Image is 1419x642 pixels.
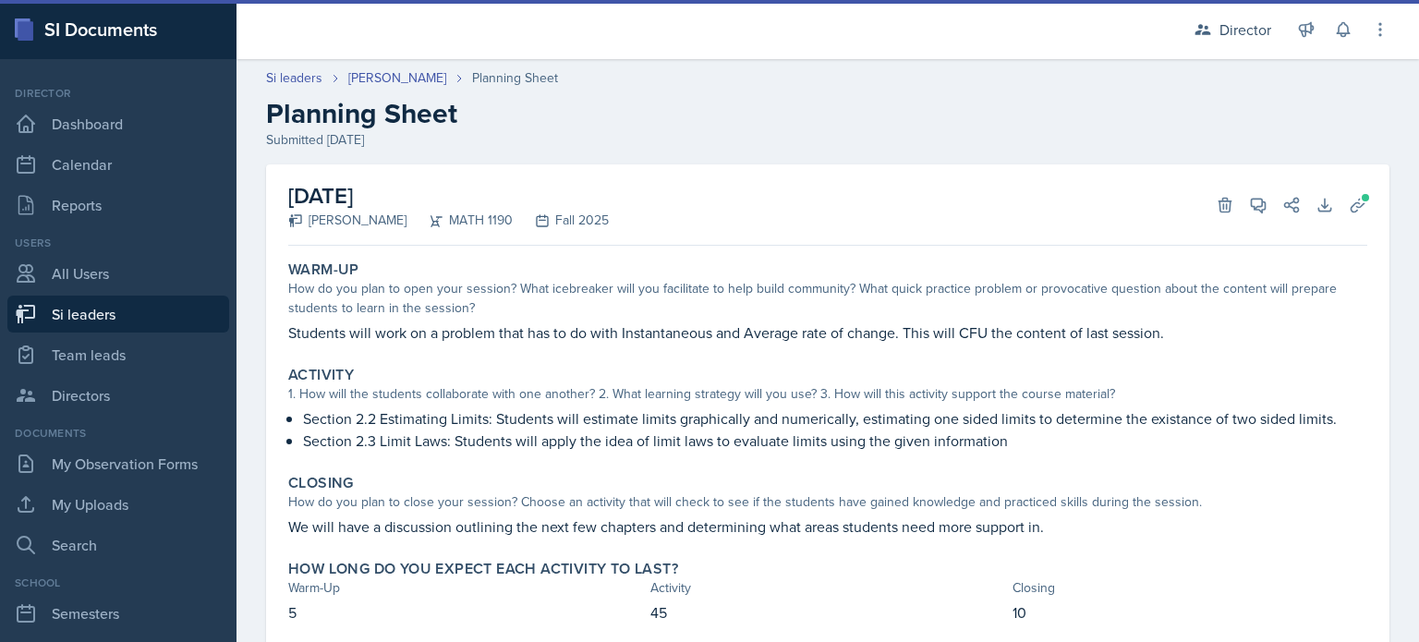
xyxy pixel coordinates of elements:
a: Semesters [7,595,229,632]
div: Users [7,235,229,251]
h2: [DATE] [288,179,609,212]
div: How do you plan to close your session? Choose an activity that will check to see if the students ... [288,492,1367,512]
div: Warm-Up [288,578,643,598]
p: 45 [650,601,1005,624]
h2: Planning Sheet [266,97,1389,130]
p: 10 [1013,601,1367,624]
div: MATH 1190 [406,211,513,230]
div: School [7,575,229,591]
a: My Uploads [7,486,229,523]
div: [PERSON_NAME] [288,211,406,230]
div: Activity [650,578,1005,598]
div: Documents [7,425,229,442]
p: Students will work on a problem that has to do with Instantaneous and Average rate of change. Thi... [288,321,1367,344]
div: Closing [1013,578,1367,598]
a: Si leaders [7,296,229,333]
a: Dashboard [7,105,229,142]
div: Fall 2025 [513,211,609,230]
a: Calendar [7,146,229,183]
div: How do you plan to open your session? What icebreaker will you facilitate to help build community... [288,279,1367,318]
p: 5 [288,601,643,624]
label: Activity [288,366,354,384]
div: 1. How will the students collaborate with one another? 2. What learning strategy will you use? 3.... [288,384,1367,404]
div: Submitted [DATE] [266,130,1389,150]
div: Director [1219,18,1271,41]
a: Reports [7,187,229,224]
div: Planning Sheet [472,68,558,88]
label: How long do you expect each activity to last? [288,560,678,578]
p: We will have a discussion outlining the next few chapters and determining what areas students nee... [288,515,1367,538]
a: [PERSON_NAME] [348,68,446,88]
a: My Observation Forms [7,445,229,482]
a: Si leaders [266,68,322,88]
a: Directors [7,377,229,414]
p: Section 2.2 Estimating Limits: Students will estimate limits graphically and numerically, estimat... [303,407,1367,430]
div: Director [7,85,229,102]
a: Search [7,527,229,563]
label: Warm-Up [288,260,359,279]
a: Team leads [7,336,229,373]
a: All Users [7,255,229,292]
p: Section 2.3 Limit Laws: Students will apply the idea of limit laws to evaluate limits using the g... [303,430,1367,452]
label: Closing [288,474,354,492]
